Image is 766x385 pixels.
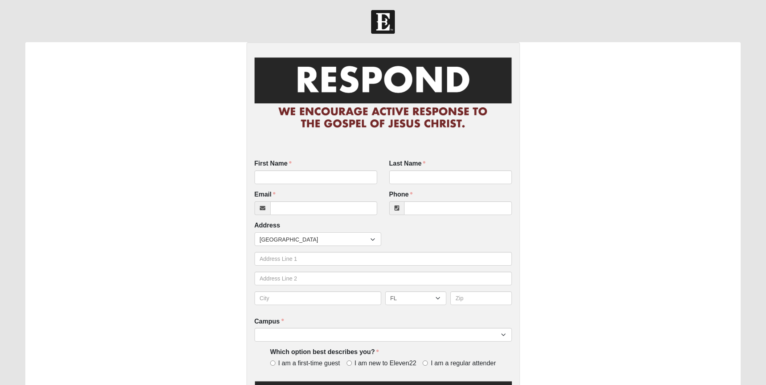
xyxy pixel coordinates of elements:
span: [GEOGRAPHIC_DATA] [260,233,370,246]
label: Last Name [389,159,426,168]
label: Email [255,190,276,199]
input: I am a regular attender [423,360,428,366]
span: I am new to Eleven22 [355,359,417,368]
label: Address [255,221,280,230]
img: RespondCardHeader.png [255,50,512,136]
input: Address Line 2 [255,272,512,285]
label: First Name [255,159,292,168]
label: Campus [255,317,284,326]
span: I am a regular attender [431,359,496,368]
span: I am a first-time guest [278,359,340,368]
label: Phone [389,190,413,199]
input: I am a first-time guest [270,360,275,366]
label: Which option best describes you? [270,348,379,357]
input: City [255,291,381,305]
input: Address Line 1 [255,252,512,266]
input: Zip [450,291,512,305]
input: I am new to Eleven22 [347,360,352,366]
img: Church of Eleven22 Logo [371,10,395,34]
